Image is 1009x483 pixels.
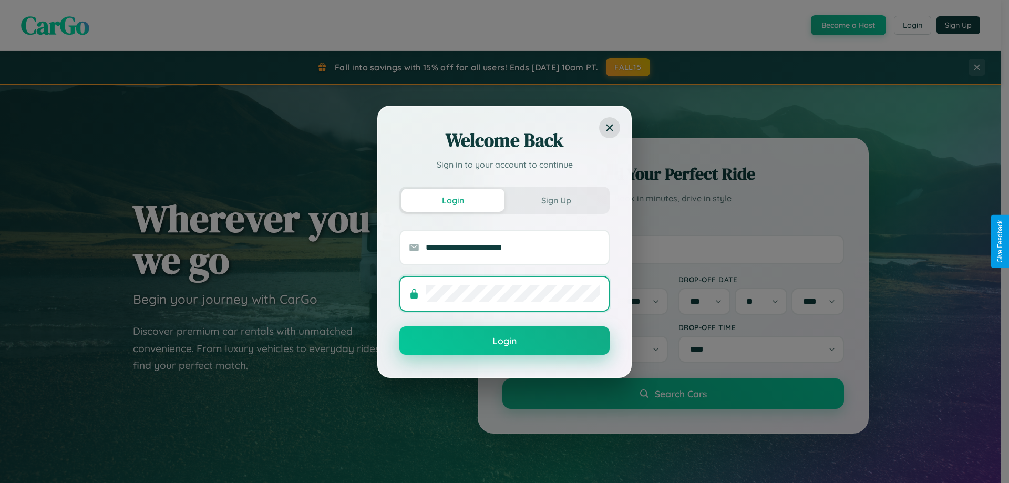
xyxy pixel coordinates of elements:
div: Give Feedback [996,220,1004,263]
h2: Welcome Back [399,128,610,153]
button: Login [401,189,504,212]
p: Sign in to your account to continue [399,158,610,171]
button: Sign Up [504,189,608,212]
button: Login [399,326,610,355]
